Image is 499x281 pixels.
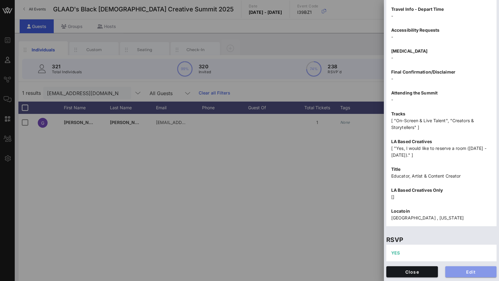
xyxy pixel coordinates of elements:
p: RSVP [386,235,497,245]
p: LA Based Creatives Only [391,187,492,194]
p: Accessibility Requests [391,27,492,34]
p: LA Based Creatives [391,138,492,145]
button: Close [386,266,438,277]
button: Edit [445,266,497,277]
p: [ "Yes, I would like to reserve a room ([DATE] - [DATE])." ] [391,145,492,159]
p: [] [391,194,492,200]
p: Locatoin [391,208,492,215]
p: Tracks [391,110,492,117]
p: - [391,54,492,61]
p: [ "On-Screen & Live Talent", "Creators & Storytellers" ] [391,117,492,131]
span: Edit [450,269,492,275]
p: [GEOGRAPHIC_DATA] , [US_STATE] [391,215,492,221]
p: - [391,13,492,19]
span: YES [391,250,400,255]
p: Travel Info - Depart Time [391,6,492,13]
p: Title [391,166,492,173]
p: Attending the Summit [391,90,492,96]
p: [MEDICAL_DATA] [391,48,492,54]
p: - [391,34,492,40]
span: Close [391,269,433,275]
p: Educator, Artist & Content Creator [391,173,492,179]
p: - [391,96,492,103]
p: Final Confirmation/Disclaimer [391,69,492,75]
p: - [391,75,492,82]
